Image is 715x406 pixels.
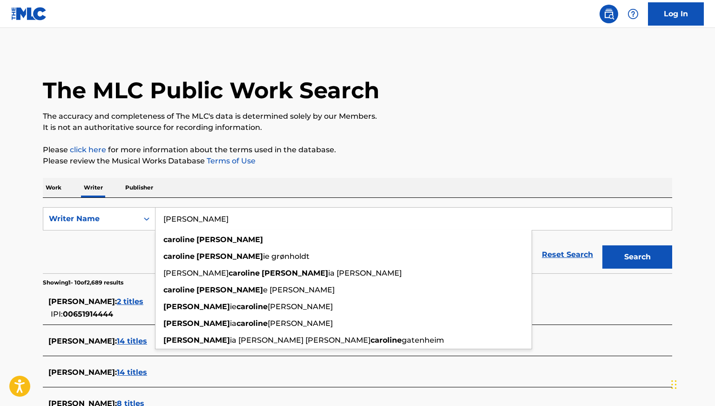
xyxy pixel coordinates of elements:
img: MLC Logo [11,7,47,20]
span: [PERSON_NAME] [268,319,333,328]
a: Log In [648,2,704,26]
span: [PERSON_NAME] [268,302,333,311]
span: [PERSON_NAME] : [48,297,117,306]
strong: caroline [163,252,195,261]
p: Work [43,178,64,197]
button: Search [602,245,672,269]
span: 14 titles [117,368,147,377]
span: 00651914444 [63,310,113,318]
span: ie [230,302,236,311]
span: ie grønholdt [263,252,310,261]
strong: caroline [236,319,268,328]
p: Showing 1 - 10 of 2,689 results [43,278,123,287]
div: Drag [671,371,677,399]
strong: caroline [163,285,195,294]
a: click here [70,145,106,154]
span: 14 titles [117,337,147,345]
a: Reset Search [537,244,598,265]
p: Please review the Musical Works Database [43,156,672,167]
div: Writer Name [49,213,133,224]
span: IPI: [51,310,63,318]
strong: [PERSON_NAME] [163,319,230,328]
span: e [PERSON_NAME] [263,285,335,294]
strong: caroline [371,336,402,345]
p: The accuracy and completeness of The MLC's data is determined solely by our Members. [43,111,672,122]
strong: [PERSON_NAME] [262,269,328,277]
div: Help [624,5,642,23]
p: Writer [81,178,106,197]
span: ia [PERSON_NAME] [PERSON_NAME] [230,336,371,345]
img: help [627,8,639,20]
span: 2 titles [117,297,143,306]
strong: caroline [236,302,268,311]
strong: [PERSON_NAME] [163,336,230,345]
span: gatenheim [402,336,444,345]
strong: [PERSON_NAME] [163,302,230,311]
p: It is not an authoritative source for recording information. [43,122,672,133]
span: [PERSON_NAME] [163,269,229,277]
strong: [PERSON_NAME] [196,285,263,294]
p: Please for more information about the terms used in the database. [43,144,672,156]
strong: [PERSON_NAME] [196,235,263,244]
strong: caroline [163,235,195,244]
strong: [PERSON_NAME] [196,252,263,261]
span: [PERSON_NAME] : [48,337,117,345]
p: Publisher [122,178,156,197]
h1: The MLC Public Work Search [43,76,379,104]
span: ia [230,319,236,328]
a: Public Search [600,5,618,23]
strong: caroline [229,269,260,277]
a: Terms of Use [205,156,256,165]
span: [PERSON_NAME] : [48,368,117,377]
img: search [603,8,614,20]
span: ia [PERSON_NAME] [328,269,402,277]
form: Search Form [43,207,672,273]
iframe: Chat Widget [668,361,715,406]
